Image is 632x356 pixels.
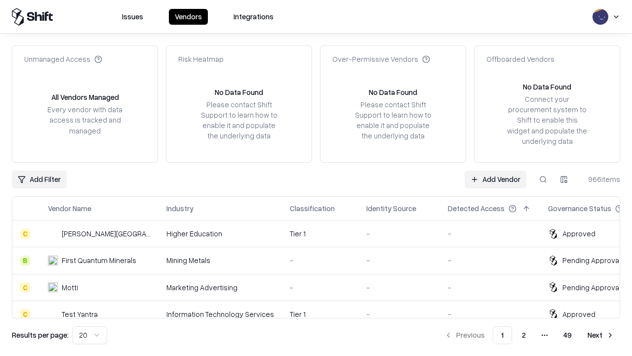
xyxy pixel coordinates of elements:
[562,228,595,239] div: Approved
[366,282,432,293] div: -
[228,9,279,25] button: Integrations
[20,229,30,239] div: C
[523,82,571,92] div: No Data Found
[290,282,351,293] div: -
[562,309,595,319] div: Approved
[438,326,620,344] nav: pagination
[62,228,151,239] div: [PERSON_NAME][GEOGRAPHIC_DATA]
[20,309,30,319] div: C
[548,203,611,214] div: Governance Status
[369,87,417,97] div: No Data Found
[169,9,208,25] button: Vendors
[555,326,580,344] button: 49
[62,255,136,266] div: First Quantum Minerals
[166,203,194,214] div: Industry
[198,99,280,141] div: Please contact Shift Support to learn how to enable it and populate the underlying data
[332,54,430,64] div: Over-Permissive Vendors
[24,54,102,64] div: Unmanaged Access
[215,87,263,97] div: No Data Found
[290,228,351,239] div: Tier 1
[290,309,351,319] div: Tier 1
[48,203,91,214] div: Vendor Name
[12,171,67,188] button: Add Filter
[486,54,554,64] div: Offboarded Vendors
[48,282,58,292] img: Motti
[12,330,69,340] p: Results per page:
[366,309,432,319] div: -
[448,309,532,319] div: -
[366,203,416,214] div: Identity Source
[465,171,526,188] a: Add Vendor
[448,282,532,293] div: -
[62,282,78,293] div: Motti
[48,256,58,266] img: First Quantum Minerals
[44,104,126,135] div: Every vendor with data access is tracked and managed
[48,229,58,239] img: Reichman University
[366,255,432,266] div: -
[20,256,30,266] div: B
[448,203,505,214] div: Detected Access
[290,255,351,266] div: -
[366,228,432,239] div: -
[448,228,532,239] div: -
[493,326,512,344] button: 1
[514,326,534,344] button: 2
[166,228,274,239] div: Higher Education
[166,255,274,266] div: Mining Metals
[352,99,434,141] div: Please contact Shift Support to learn how to enable it and populate the underlying data
[506,94,588,146] div: Connect your procurement system to Shift to enable this widget and populate the underlying data
[166,282,274,293] div: Marketing Advertising
[51,92,119,102] div: All Vendors Managed
[290,203,335,214] div: Classification
[562,282,621,293] div: Pending Approval
[116,9,149,25] button: Issues
[448,255,532,266] div: -
[562,255,621,266] div: Pending Approval
[62,309,98,319] div: Test Yantra
[48,309,58,319] img: Test Yantra
[20,282,30,292] div: C
[581,174,620,184] div: 966 items
[582,326,620,344] button: Next
[166,309,274,319] div: Information Technology Services
[178,54,224,64] div: Risk Heatmap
